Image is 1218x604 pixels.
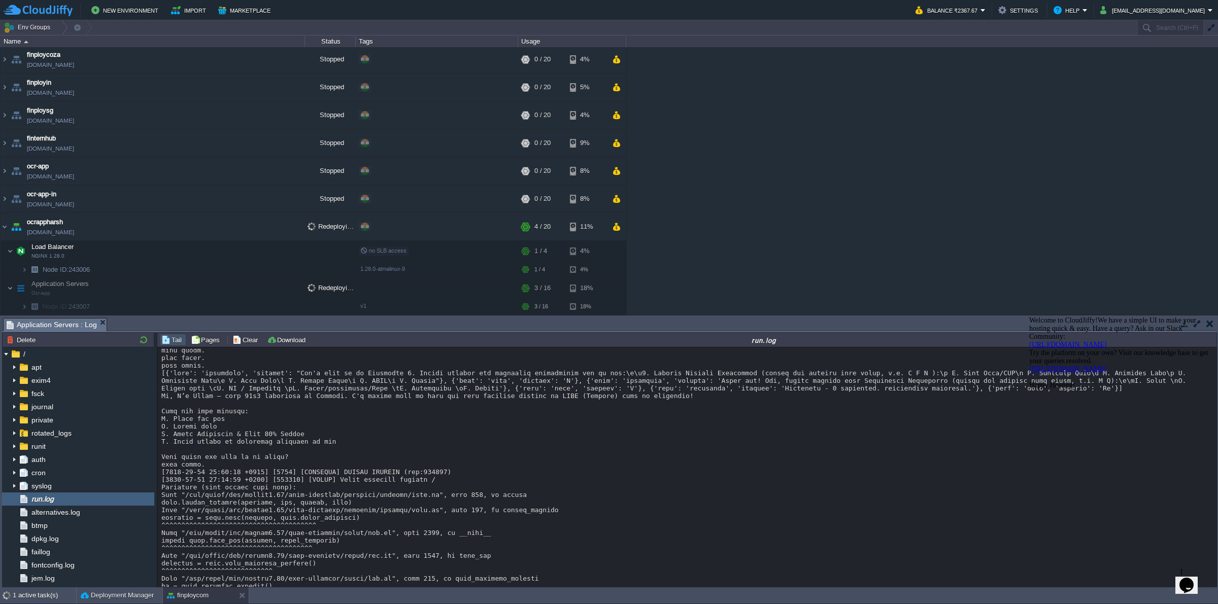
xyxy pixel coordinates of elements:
[1,101,9,129] img: AMDAwAAAACH5BAEAAAAALAAAAAABAAEAAAICRAEAOw==
[1054,4,1082,16] button: Help
[1,185,9,212] img: AMDAwAAAACH5BAEAAAAALAAAAAABAAEAAAICRAEAOw==
[1,157,9,185] img: AMDAwAAAACH5BAEAAAAALAAAAAABAAEAAAICRAEAOw==
[9,185,23,212] img: AMDAwAAAACH5BAEAAAAALAAAAAABAAEAAAICRAEAOw==
[360,303,366,309] span: v1
[167,590,209,600] button: finploycom
[27,116,74,126] a: [DOMAIN_NAME]
[27,227,74,237] a: [DOMAIN_NAME]
[534,213,551,240] div: 4 / 20
[9,129,23,157] img: AMDAwAAAACH5BAEAAAAALAAAAAABAAEAAAICRAEAOw==
[171,4,209,16] button: Import
[30,242,75,251] span: Load Balancer
[27,88,74,98] a: [DOMAIN_NAME]
[29,508,82,517] a: alternatives.log
[27,105,53,116] a: finploysg
[1,213,9,240] img: AMDAwAAAACH5BAEAAAAALAAAAAABAAEAAAICRAEAOw==
[161,335,185,344] button: Tail
[27,161,49,171] a: ocr-app
[27,60,74,70] a: [DOMAIN_NAME]
[308,284,360,292] span: Redeploying...
[305,157,356,185] div: Stopped
[4,53,81,60] a: [URL][DOMAIN_NAME]
[534,101,551,129] div: 0 / 20
[31,253,64,259] span: NGINX 1.28.0
[4,4,183,77] span: Welcome to CloudJiffy!We have a simple UI to make your hosting quick & easy. Have a query? Ask in...
[29,442,47,451] a: runit
[534,299,548,314] div: 3 / 16
[570,299,603,314] div: 18%
[570,74,603,101] div: 5%
[1,129,9,157] img: AMDAwAAAACH5BAEAAAAALAAAAAABAAEAAAICRAEAOw==
[21,349,27,359] a: /
[1,74,9,101] img: AMDAwAAAACH5BAEAAAAALAAAAAABAAEAAAICRAEAOw==
[534,278,551,298] div: 3 / 16
[21,299,27,314] img: AMDAwAAAACH5BAEAAAAALAAAAAABAAEAAAICRAEAOw==
[534,46,551,73] div: 0 / 20
[29,494,55,504] a: run.log
[27,144,74,154] a: [DOMAIN_NAME]
[570,185,603,212] div: 8%
[218,4,274,16] button: Marketplace
[534,262,545,277] div: 1 / 4
[534,129,551,157] div: 0 / 20
[305,74,356,101] div: Stopped
[4,28,81,36] a: [URL][DOMAIN_NAME]
[313,336,1215,344] div: run.log
[29,455,47,464] span: auth
[29,481,53,490] a: syslog
[305,185,356,212] div: Stopped
[570,101,603,129] div: 4%
[29,429,73,438] a: rotated_logs
[9,157,23,185] img: AMDAwAAAACH5BAEAAAAALAAAAAABAAEAAAICRAEAOw==
[916,4,980,16] button: Balance ₹2367.67
[29,415,55,424] a: private
[29,587,54,596] a: lastlog
[29,402,55,411] span: journal
[27,217,63,227] a: ocrappharsh
[27,262,42,277] img: AMDAwAAAACH5BAEAAAAALAAAAAABAAEAAAICRAEAOw==
[27,299,42,314] img: AMDAwAAAACH5BAEAAAAALAAAAAABAAEAAAICRAEAOw==
[30,280,90,288] a: Application ServersOcr-app
[1175,563,1208,594] iframe: chat widget
[998,4,1041,16] button: Settings
[31,290,50,296] span: Ocr-app
[42,302,91,311] a: Node ID:243007
[9,101,23,129] img: AMDAwAAAACH5BAEAAAAALAAAAAABAAEAAAICRAEAOw==
[29,363,43,372] span: apt
[30,279,90,288] span: Application Servers
[570,262,603,277] div: 4%
[29,521,49,530] a: btmp
[29,534,60,543] a: dpkg.log
[570,241,603,261] div: 4%
[91,4,161,16] button: New Environment
[360,247,407,254] span: no SLB access
[14,278,28,298] img: AMDAwAAAACH5BAEAAAAALAAAAAABAAEAAAICRAEAOw==
[21,262,27,277] img: AMDAwAAAACH5BAEAAAAALAAAAAABAAEAAAICRAEAOw==
[1100,4,1208,16] button: [EMAIL_ADDRESS][DOMAIN_NAME]
[29,560,76,570] span: fontconfig.log
[27,189,56,199] a: ocr-app-in
[9,74,23,101] img: AMDAwAAAACH5BAEAAAAALAAAAAABAAEAAAICRAEAOw==
[305,129,356,157] div: Stopped
[1,35,304,47] div: Name
[570,46,603,73] div: 4%
[4,4,187,77] div: Welcome to CloudJiffy!We have a simple UI to make your hosting quick & easy. Have a query? Ask in...
[43,266,69,273] span: Node ID:
[29,389,46,398] a: fsck
[42,265,91,274] span: 243006
[1025,312,1208,558] iframe: chat widget
[14,241,28,261] img: AMDAwAAAACH5BAEAAAAALAAAAAABAAEAAAICRAEAOw==
[570,129,603,157] div: 9%
[27,133,56,144] span: finternhub
[570,157,603,185] div: 8%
